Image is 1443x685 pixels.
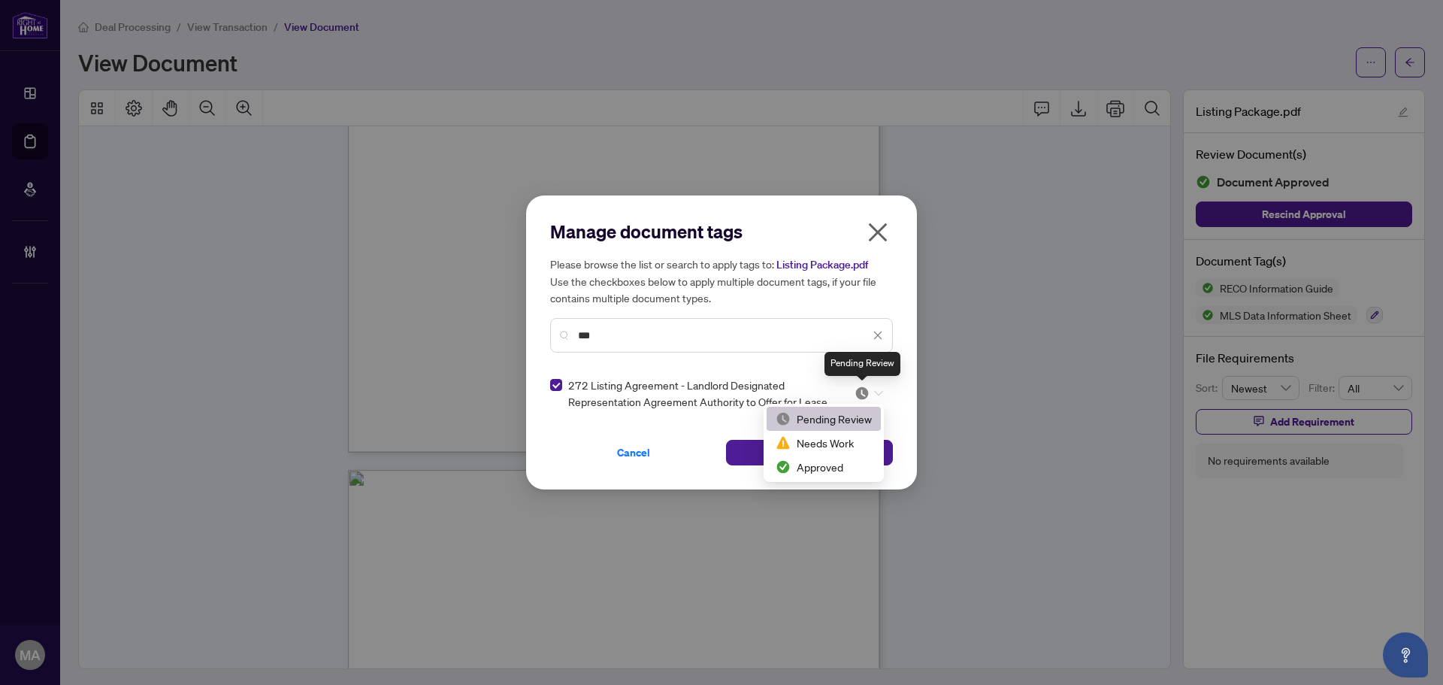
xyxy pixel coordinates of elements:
[550,256,893,306] h5: Please browse the list or search to apply tags to: Use the checkboxes below to apply multiple doc...
[776,435,791,450] img: status
[776,459,791,474] img: status
[776,258,868,271] span: Listing Package.pdf
[824,352,900,376] div: Pending Review
[767,455,881,479] div: Approved
[767,431,881,455] div: Needs Work
[550,220,893,244] h2: Manage document tags
[767,407,881,431] div: Pending Review
[776,459,872,475] div: Approved
[550,440,717,465] button: Cancel
[568,377,836,410] span: 272 Listing Agreement - Landlord Designated Representation Agreement Authority to Offer for Lease
[776,435,872,451] div: Needs Work
[776,411,791,426] img: status
[1383,632,1428,677] button: Open asap
[617,441,650,465] span: Cancel
[726,440,893,465] button: Save
[855,386,883,401] span: Pending Review
[873,330,883,341] span: close
[866,220,890,244] span: close
[776,411,872,427] div: Pending Review
[855,386,870,401] img: status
